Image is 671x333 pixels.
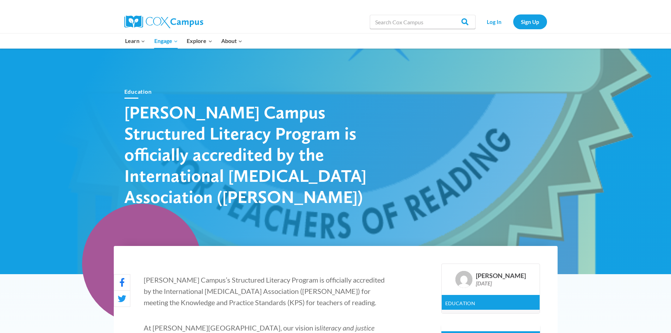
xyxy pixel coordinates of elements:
[370,15,476,29] input: Search Cox Campus
[144,323,319,332] span: At [PERSON_NAME][GEOGRAPHIC_DATA], our vision is
[479,14,547,29] nav: Secondary Navigation
[144,276,385,307] span: [PERSON_NAME] Campus’s Structured Literacy Program is officially accredited by the International ...
[124,88,152,95] a: Education
[121,33,247,48] nav: Primary Navigation
[476,280,526,286] div: [DATE]
[476,272,526,280] div: [PERSON_NAME]
[125,36,145,45] span: Learn
[124,16,203,28] img: Cox Campus
[154,36,178,45] span: Engage
[124,101,371,207] h1: [PERSON_NAME] Campus Structured Literacy Program is officially accredited by the International [M...
[187,36,212,45] span: Explore
[479,14,510,29] a: Log In
[445,300,476,306] a: Education
[513,14,547,29] a: Sign Up
[221,36,242,45] span: About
